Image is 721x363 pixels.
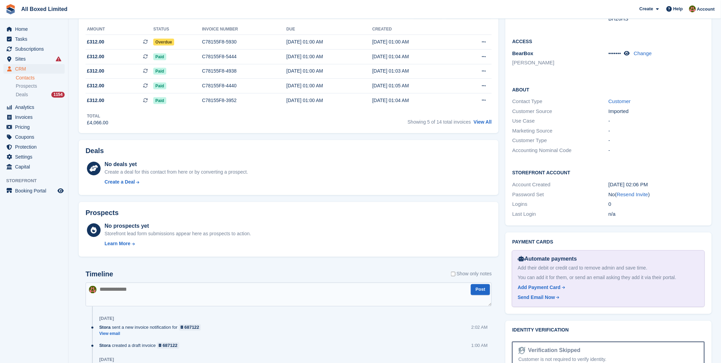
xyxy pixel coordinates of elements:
div: - [608,137,705,145]
span: Tasks [15,34,56,44]
li: [PERSON_NAME] [512,59,608,67]
div: £4,066.00 [87,119,108,126]
span: ••••••• [608,50,621,56]
span: Deals [16,91,28,98]
th: Amount [86,24,153,35]
a: menu [3,102,65,112]
div: 0 [608,200,705,208]
th: Invoice number [202,24,286,35]
div: [DATE] 01:00 AM [286,67,372,75]
a: View All [474,119,492,125]
div: [DATE] 01:04 AM [372,97,458,104]
span: Overdue [153,39,174,46]
a: Contacts [16,75,65,81]
a: menu [3,122,65,132]
div: [DATE] [99,357,114,363]
div: 687122 [163,342,177,349]
h2: Storefront Account [512,169,705,176]
span: £312.00 [87,38,104,46]
span: Subscriptions [15,44,56,54]
div: 1:00 AM [472,342,488,349]
span: Help [673,5,683,12]
div: Send Email Now [518,294,555,301]
div: You can add it for them, or send an email asking they add it via their portal. [518,274,699,281]
div: Marketing Source [512,127,608,135]
a: menu [3,152,65,162]
div: 687122 [184,324,199,331]
a: All Boxed Limited [18,3,70,15]
h2: Timeline [86,271,113,278]
a: menu [3,132,65,142]
h2: Prospects [86,209,119,217]
span: Paid [153,97,166,104]
div: Verification Skipped [526,347,581,355]
i: Smart entry sync failures have occurred [56,56,61,62]
div: [DATE] 01:03 AM [372,67,458,75]
a: Preview store [56,187,65,195]
div: - [608,127,705,135]
a: menu [3,112,65,122]
span: Prospects [16,83,37,89]
a: Deals 1154 [16,91,65,98]
div: [DATE] 01:00 AM [286,97,372,104]
img: stora-icon-8386f47178a22dfd0bd8f6a31ec36ba5ce8667c1dd55bd0f319d3a0aa187defe.svg [5,4,16,14]
a: menu [3,186,65,196]
div: C78155F8-4440 [202,82,286,89]
span: Paid [153,83,166,89]
div: 2:02 AM [472,324,488,331]
span: Pricing [15,122,56,132]
span: Create [640,5,653,12]
div: Customer Type [512,137,608,145]
label: Show only notes [451,271,492,278]
span: Booking Portal [15,186,56,196]
span: £312.00 [87,53,104,60]
span: Coupons [15,132,56,142]
h2: Payment cards [512,239,705,245]
div: - [608,147,705,154]
th: Created [372,24,458,35]
div: Contact Type [512,98,608,105]
div: Password Set [512,191,608,199]
div: Total [87,113,108,119]
img: Sharon Hawkins [89,286,96,293]
div: sent a new invoice notification for [99,324,204,331]
div: C78155F8-5444 [202,53,286,60]
a: Learn More [105,240,251,247]
div: [DATE] 01:00 AM [286,82,372,89]
img: Sharon Hawkins [689,5,696,12]
div: [DATE] 01:04 AM [372,53,458,60]
span: Capital [15,162,56,172]
span: £312.00 [87,97,104,104]
div: BH26HS [608,15,705,23]
h2: Identity verification [512,328,705,333]
a: Add Payment Card [518,284,696,291]
div: Imported [608,108,705,115]
div: [DATE] 02:06 PM [608,181,705,189]
span: CRM [15,64,56,74]
a: View email [99,331,204,337]
div: [DATE] 01:05 AM [372,82,458,89]
span: £312.00 [87,82,104,89]
a: Prospects [16,83,65,90]
span: Sites [15,54,56,64]
span: Showing 5 of 14 total invoices [408,119,471,125]
div: n/a [608,210,705,218]
div: Add their debit or credit card to remove admin and save time. [518,264,699,272]
span: Stora [99,324,111,331]
a: 687122 [179,324,201,331]
span: Stora [99,342,111,349]
div: No deals yet [105,160,248,168]
div: Create a deal for this contact from here or by converting a prospect. [105,168,248,176]
div: created a draft invoice [99,342,183,349]
div: [DATE] 01:00 AM [286,53,372,60]
h2: About [512,86,705,93]
div: Logins [512,200,608,208]
a: Change [634,50,652,56]
div: [DATE] 01:00 AM [286,38,372,46]
a: menu [3,162,65,172]
a: 687122 [157,342,179,349]
a: menu [3,24,65,34]
span: BearBox [512,50,533,56]
a: Create a Deal [105,178,248,186]
div: Last Login [512,210,608,218]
